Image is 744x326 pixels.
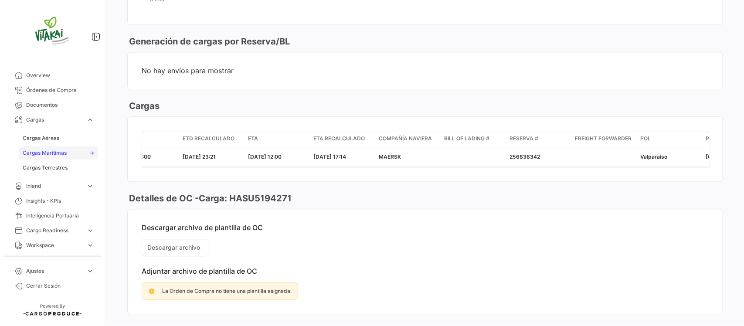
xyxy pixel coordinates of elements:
h3: Generación de cargas por Reserva/BL [127,35,290,48]
span: expand_more [86,267,94,275]
datatable-header-cell: ETD [114,131,179,147]
a: Cargas Aéreas [19,132,98,145]
span: [DATE] 12:00 [248,153,282,160]
datatable-header-cell: ETA [245,131,310,147]
span: [DATE] 17:14 [313,153,346,160]
a: Documentos [7,98,98,112]
span: Inteligencia Portuaria [26,212,94,220]
span: Órdenes de Compra [26,86,94,94]
p: Adjuntar archivo de plantilla de OC [142,267,709,275]
a: Inteligencia Portuaria [7,208,98,223]
a: Cargas Marítimas [19,146,98,160]
img: vitakai.png [31,10,74,54]
a: Órdenes de Compra [7,83,98,98]
span: [DATE] 23:21 [183,153,216,160]
span: Overview [26,71,94,79]
a: Cargas Terrestres [19,161,98,174]
p: Descargar archivo de plantilla de OC [142,223,709,232]
span: expand_more [86,241,94,249]
span: Cargas Terrestres [23,164,68,172]
span: POD [706,135,717,143]
span: expand_more [86,116,94,124]
span: ETD Recalculado [183,135,234,143]
span: expand_more [86,182,94,190]
span: MAERSK [379,153,401,160]
datatable-header-cell: Bill of Lading # [441,131,506,147]
span: Freight Forwarder [575,135,632,143]
span: Workspace [26,241,83,249]
a: Overview [7,68,98,83]
span: expand_more [86,227,94,234]
span: Ajustes [26,267,83,275]
div: Valparaiso [640,153,699,161]
span: ETA Recalculado [313,135,365,143]
h3: Detalles de OC - Carga: HASU5194271 [127,192,292,204]
span: La Orden de Compra no tiene una plantilla asignada. [162,288,292,294]
datatable-header-cell: Reserva # [506,131,571,147]
span: No hay envíos para mostrar [142,66,709,75]
span: Reserva # [510,135,538,143]
span: Cargas Marítimas [23,149,67,157]
datatable-header-cell: Compañía naviera [375,131,441,147]
span: Insights - KPIs [26,197,94,205]
a: Insights - KPIs [7,194,98,208]
span: POL [640,135,651,143]
datatable-header-cell: ETA Recalculado [310,131,375,147]
span: Cargas [26,116,83,124]
datatable-header-cell: ETD Recalculado [179,131,245,147]
div: 256838342 [510,153,568,161]
span: Cerrar Sesión [26,282,94,290]
span: Cargas Aéreas [23,134,59,142]
span: Compañía naviera [379,135,432,143]
span: Documentos [26,101,94,109]
datatable-header-cell: POL [637,131,702,147]
datatable-header-cell: Freight Forwarder [571,131,637,147]
h3: Cargas [127,100,160,112]
span: Inland [26,182,83,190]
span: ETA [248,135,258,143]
span: Cargo Readiness [26,227,83,234]
span: Bill of Lading # [444,135,489,143]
